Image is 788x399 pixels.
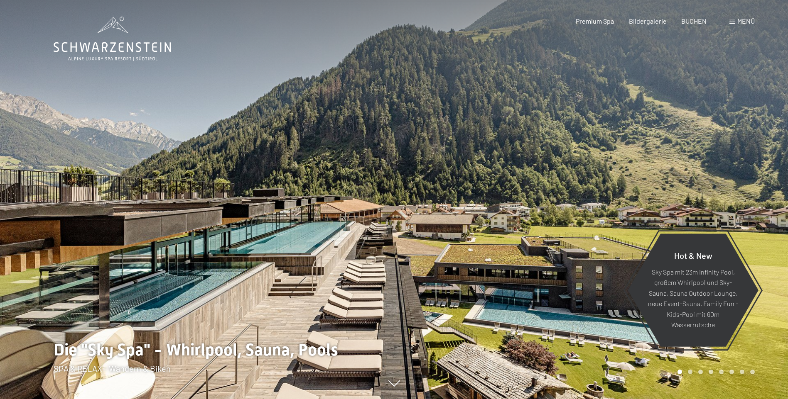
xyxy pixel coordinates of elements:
div: Carousel Page 7 [740,370,744,374]
div: Carousel Pagination [675,370,755,374]
a: BUCHEN [681,17,707,25]
div: Carousel Page 8 [750,370,755,374]
div: Carousel Page 3 [698,370,703,374]
div: Carousel Page 1 (Current Slide) [678,370,682,374]
div: Carousel Page 2 [688,370,692,374]
span: Hot & New [674,250,712,260]
a: Hot & New Sky Spa mit 23m Infinity Pool, großem Whirlpool und Sky-Sauna, Sauna Outdoor Lounge, ne... [627,233,759,347]
span: Menü [737,17,755,25]
div: Carousel Page 4 [709,370,713,374]
p: Sky Spa mit 23m Infinity Pool, großem Whirlpool und Sky-Sauna, Sauna Outdoor Lounge, neue Event-S... [648,266,738,330]
div: Carousel Page 6 [729,370,734,374]
a: Premium Spa [576,17,614,25]
div: Carousel Page 5 [719,370,724,374]
a: Bildergalerie [629,17,667,25]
